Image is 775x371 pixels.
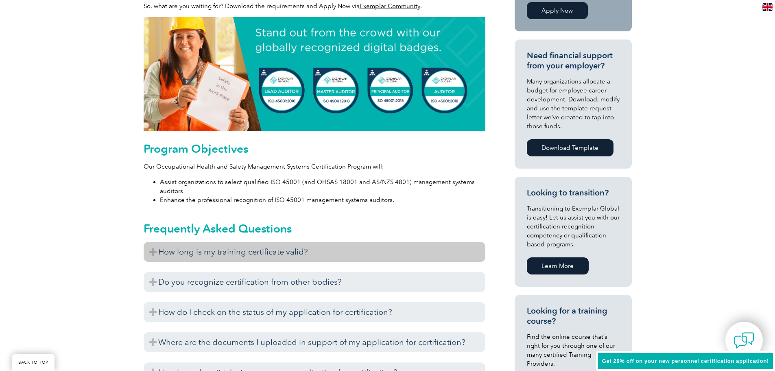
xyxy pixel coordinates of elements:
[12,354,55,371] a: BACK TO TOP
[160,195,485,204] li: Enhance the professional recognition of ISO 45001 management systems auditors.
[527,257,589,274] a: Learn More
[734,330,754,351] img: contact-chat.png
[144,242,485,262] h3: How long is my training certificate valid?
[527,50,620,71] h3: Need financial support from your employer?
[527,139,613,156] a: Download Template
[144,17,485,131] img: digital badge
[527,188,620,198] h3: Looking to transition?
[144,142,485,155] h2: Program Objectives
[602,358,769,364] span: Get 20% off on your new personnel certification application!
[144,332,485,352] h3: Where are the documents I uploaded in support of my application for certification?
[762,3,773,11] img: en
[144,222,485,235] h2: Frequently Asked Questions
[527,306,620,326] h3: Looking for a training course?
[527,204,620,249] p: Transitioning to Exemplar Global is easy! Let us assist you with our certification recognition, c...
[144,162,485,171] p: Our Occupational Health and Safety Management Systems Certification Program will:
[527,332,620,368] p: Find the online course that’s right for you through one of our many certified Training Providers.
[527,77,620,131] p: Many organizations allocate a budget for employee career development. Download, modify and use th...
[360,2,420,10] a: Exemplar Community
[144,302,485,322] h3: How do I check on the status of my application for certification?
[144,2,485,11] p: So, what are you waiting for? Download the requirements and Apply Now via .
[160,178,485,195] li: Assist organizations to select qualified ISO 45001 (and OHSAS 18001 and AS/NZS 4801) management s...
[144,272,485,292] h3: Do you recognize certification from other bodies?
[527,2,588,19] a: Apply Now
